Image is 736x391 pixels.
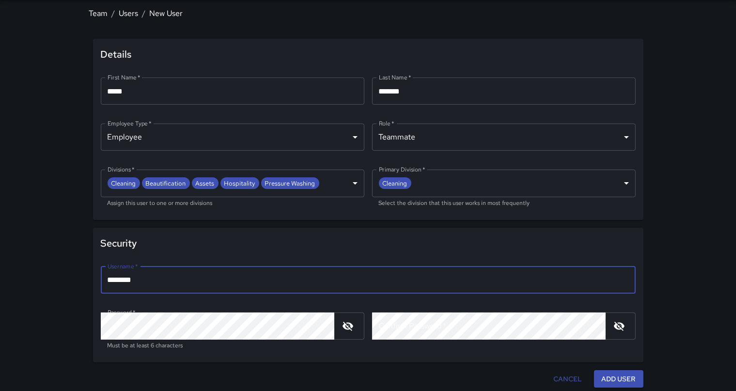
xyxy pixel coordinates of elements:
label: First Name [108,73,141,81]
label: Role [379,119,394,127]
span: Hospitality [220,178,259,189]
li: / [142,8,146,19]
p: Select the division that this user works in most frequently [379,199,629,208]
div: Cleaning [372,170,636,197]
span: Cleaning [379,178,411,189]
div: Teammate [372,124,636,151]
button: Cancel [550,370,586,388]
div: Employee [101,124,364,151]
p: Must be at least 6 characters [108,341,358,351]
p: Assign this user to one or more divisions [108,199,358,208]
label: Divisions [108,165,135,173]
span: Security [101,235,636,251]
label: Employee Type [108,119,152,127]
span: Details [101,47,636,62]
label: Last Name [379,73,411,81]
a: New User [150,8,183,18]
label: Username [108,262,138,270]
span: Assets [192,178,219,189]
a: Users [119,8,139,18]
a: Team [89,8,108,18]
div: CleaningBeautificationAssetsHospitalityPressure Washing [101,170,364,197]
span: Beautification [142,178,190,189]
button: Add User [594,370,643,388]
label: Password [108,308,136,316]
label: Primary Division [379,165,425,173]
span: Cleaning [108,178,140,189]
li: / [112,8,115,19]
span: Pressure Washing [261,178,319,189]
